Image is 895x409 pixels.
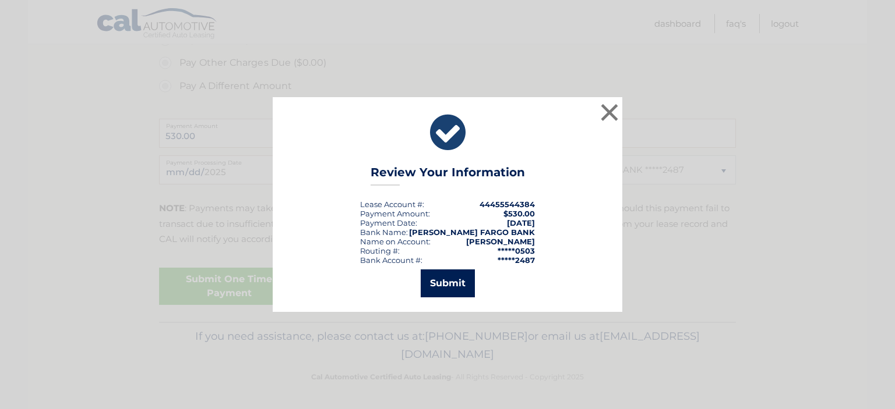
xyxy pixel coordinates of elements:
[503,209,535,218] span: $530.00
[360,246,400,255] div: Routing #:
[360,200,424,209] div: Lease Account #:
[360,227,408,237] div: Bank Name:
[598,101,621,124] button: ×
[360,218,417,227] div: :
[421,269,475,297] button: Submit
[466,237,535,246] strong: [PERSON_NAME]
[360,209,430,218] div: Payment Amount:
[507,218,535,227] span: [DATE]
[480,200,535,209] strong: 44455544384
[360,237,431,246] div: Name on Account:
[360,218,415,227] span: Payment Date
[360,255,422,265] div: Bank Account #:
[371,165,525,186] h3: Review Your Information
[409,227,535,237] strong: [PERSON_NAME] FARGO BANK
